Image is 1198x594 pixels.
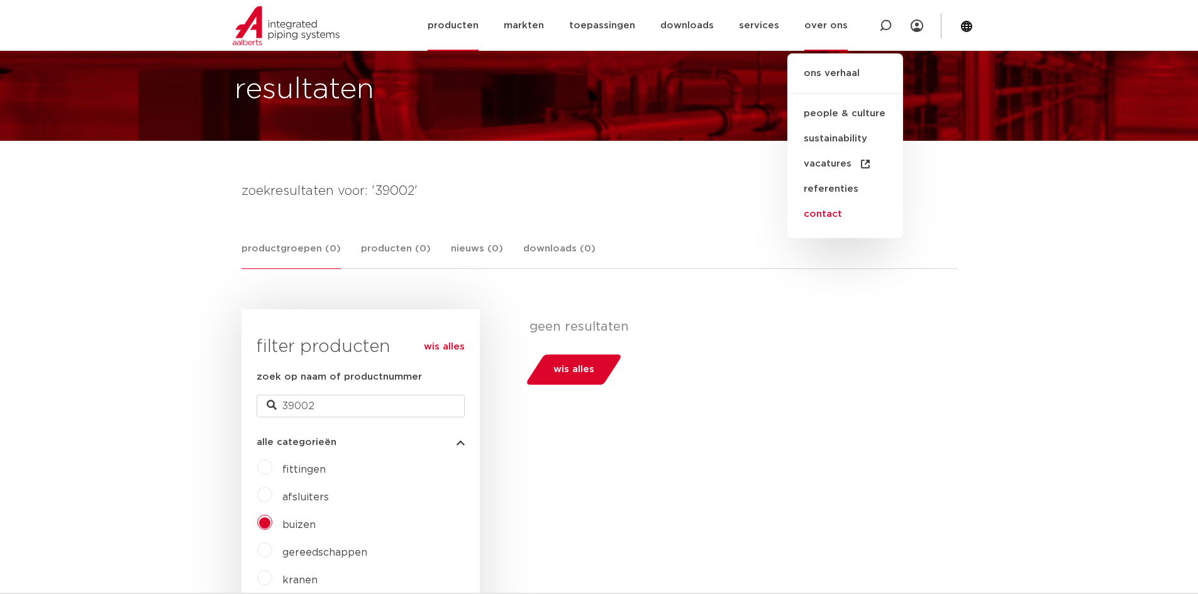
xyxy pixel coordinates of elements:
[523,241,596,268] a: downloads (0)
[257,437,465,447] button: alle categorieën
[282,465,326,475] a: fittingen
[257,334,465,360] h3: filter producten
[787,177,903,202] a: referenties
[282,575,318,585] a: kranen
[361,241,431,268] a: producten (0)
[787,66,903,94] a: ons verhaal
[257,437,336,447] span: alle categorieën
[530,319,948,334] p: geen resultaten
[282,492,329,502] a: afsluiters
[787,126,903,151] a: sustainability
[787,202,903,227] a: contact
[787,101,903,126] a: people & culture
[257,395,465,417] input: zoeken
[241,241,341,269] a: productgroepen (0)
[451,241,503,268] a: nieuws (0)
[424,339,465,355] a: wis alles
[553,360,594,380] span: wis alles
[787,151,903,177] a: vacatures
[257,370,422,385] label: zoek op naam of productnummer
[235,70,374,110] h1: resultaten
[241,181,957,201] h4: zoekresultaten voor: '39002'
[282,520,316,530] a: buizen
[282,547,367,558] a: gereedschappen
